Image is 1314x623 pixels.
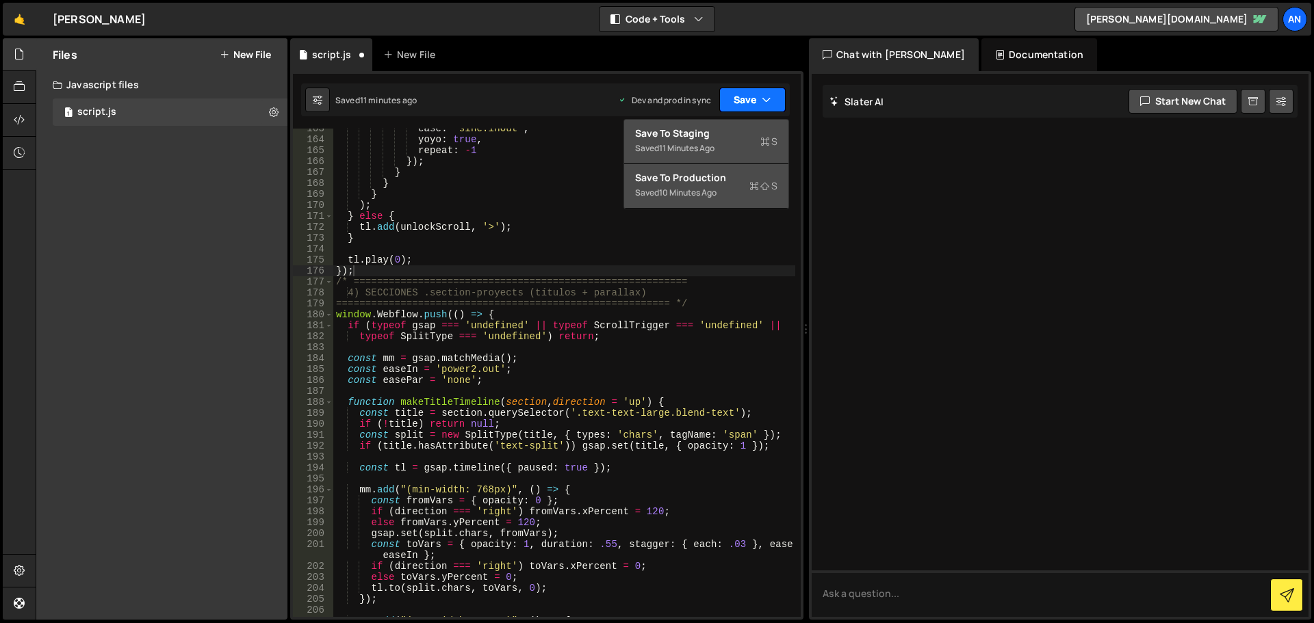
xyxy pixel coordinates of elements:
div: 178 [293,287,333,298]
div: 165 [293,145,333,156]
div: 172 [293,222,333,233]
button: Save to ProductionS Saved10 minutes ago [624,164,788,209]
div: 169 [293,189,333,200]
button: Save [719,88,786,112]
div: 205 [293,594,333,605]
div: 10 minutes ago [659,187,717,198]
div: 11 minutes ago [360,94,417,106]
div: 182 [293,331,333,342]
div: 196 [293,484,333,495]
div: 179 [293,298,333,309]
a: 🤙 [3,3,36,36]
div: 177 [293,276,333,287]
div: 195 [293,473,333,484]
button: Start new chat [1129,89,1237,114]
div: 198 [293,506,333,517]
div: 171 [293,211,333,222]
div: 16797/45948.js [53,98,287,126]
div: 167 [293,167,333,178]
div: 11 minutes ago [659,142,714,154]
div: 173 [293,233,333,243]
button: Code + Tools [600,7,714,31]
div: 201 [293,539,333,561]
div: 190 [293,419,333,429]
div: Saved [635,140,777,157]
div: script.js [312,48,351,62]
div: 200 [293,528,333,539]
div: Documentation [981,38,1097,71]
div: 191 [293,429,333,440]
div: 184 [293,353,333,364]
a: [PERSON_NAME][DOMAIN_NAME] [1074,7,1278,31]
div: Save to Staging [635,127,777,140]
button: New File [220,49,271,60]
div: 181 [293,320,333,331]
div: 188 [293,397,333,408]
div: 194 [293,462,333,473]
div: 197 [293,495,333,506]
div: 189 [293,408,333,419]
span: 1 [64,108,73,119]
div: 187 [293,386,333,397]
div: Chat with [PERSON_NAME] [809,38,979,71]
div: New File [383,48,441,62]
div: 168 [293,178,333,189]
button: Save to StagingS Saved11 minutes ago [624,120,788,164]
div: 163 [293,123,333,134]
div: Saved [635,185,777,201]
span: S [749,179,777,193]
div: 174 [293,243,333,254]
div: 164 [293,134,333,145]
div: Save to Production [635,171,777,185]
div: 193 [293,451,333,462]
div: 192 [293,440,333,451]
span: S [760,135,777,148]
div: 186 [293,375,333,386]
div: 199 [293,517,333,528]
div: 180 [293,309,333,320]
div: 183 [293,342,333,353]
div: Javascript files [36,71,287,98]
div: 203 [293,572,333,583]
h2: Slater AI [829,95,884,108]
div: 166 [293,156,333,167]
h2: Files [53,47,77,62]
div: 204 [293,583,333,594]
div: script.js [77,106,116,118]
div: 206 [293,605,333,615]
a: An [1283,7,1307,31]
div: 170 [293,200,333,211]
div: 202 [293,561,333,572]
div: Dev and prod in sync [618,94,711,106]
div: [PERSON_NAME] [53,11,146,27]
div: 176 [293,265,333,276]
div: 175 [293,254,333,265]
div: Saved [335,94,417,106]
div: 185 [293,364,333,375]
